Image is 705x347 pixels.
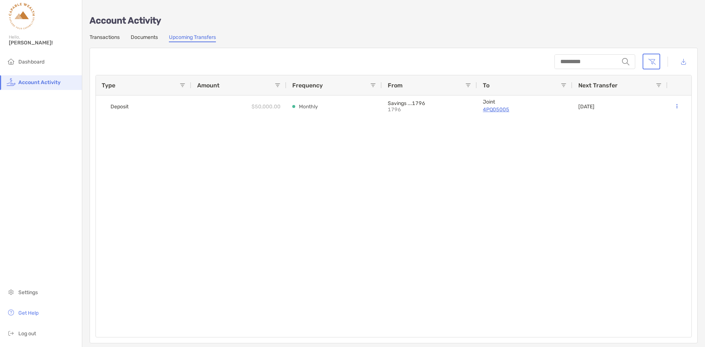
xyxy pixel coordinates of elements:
span: Amount [197,82,220,89]
img: Zoe Logo [9,3,35,29]
span: From [388,82,402,89]
span: Log out [18,330,36,337]
span: Frequency [292,82,323,89]
img: settings icon [7,288,15,296]
span: Deposit [111,101,129,113]
img: input icon [622,58,629,65]
img: get-help icon [7,308,15,317]
p: Joint [483,99,567,105]
button: Clear filters [643,54,660,69]
img: household icon [7,57,15,66]
p: Monthly [299,102,318,111]
p: 1796 [388,106,439,113]
a: 4PQ05005 [483,105,567,114]
span: Type [102,82,115,89]
div: $50,000.00 [191,95,286,118]
span: Settings [18,289,38,296]
span: Next Transfer [578,82,618,89]
a: Transactions [90,34,120,42]
a: Upcoming Transfers [169,34,216,42]
a: Documents [131,34,158,42]
span: Account Activity [18,79,61,86]
img: activity icon [7,77,15,86]
span: Dashboard [18,59,44,65]
span: Get Help [18,310,39,316]
span: To [483,82,489,89]
p: Account Activity [90,16,698,25]
p: Savings ...1796 [388,100,471,106]
img: logout icon [7,329,15,337]
p: [DATE] [578,102,594,111]
span: [PERSON_NAME]! [9,40,77,46]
